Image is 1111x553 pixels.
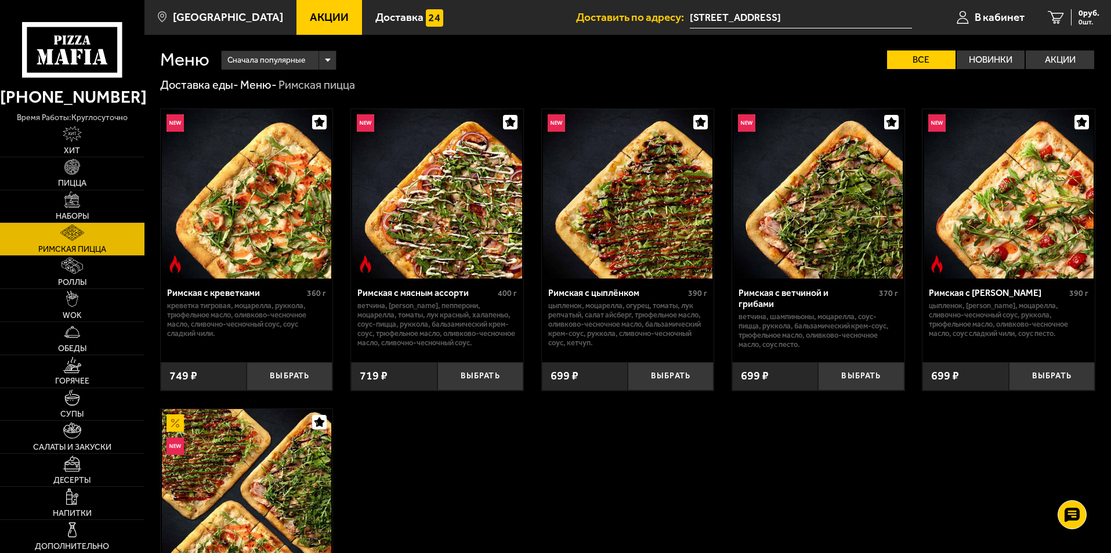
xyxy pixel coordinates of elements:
span: Доставка [375,12,424,23]
img: Римская с ветчиной и грибами [733,109,903,279]
span: Хит [64,147,80,155]
div: Римская с цыплёнком [548,287,686,298]
button: Выбрать [247,362,332,391]
span: 0 руб. [1079,9,1099,17]
img: Острое блюдо [928,255,946,273]
img: Острое блюдо [357,255,374,273]
h1: Меню [160,50,209,69]
p: цыпленок, [PERSON_NAME], моцарелла, сливочно-чесночный соус, руккола, трюфельное масло, оливково-... [929,301,1088,338]
span: 749 ₽ [169,370,197,382]
span: Акции [310,12,349,23]
img: Новинка [167,114,184,132]
p: креветка тигровая, моцарелла, руккола, трюфельное масло, оливково-чесночное масло, сливочно-чесно... [167,301,327,338]
label: Все [887,50,956,69]
img: Акционный [167,414,184,432]
a: НовинкаРимская с цыплёнком [542,109,714,279]
span: 699 ₽ [551,370,578,382]
input: Ваш адрес доставки [690,7,912,28]
img: Новинка [357,114,374,132]
label: Акции [1026,50,1094,69]
label: Новинки [957,50,1025,69]
img: Римская с томатами черри [924,109,1094,279]
img: Новинка [738,114,755,132]
a: НовинкаОстрое блюдоРимская с томатами черри [922,109,1095,279]
a: НовинкаОстрое блюдоРимская с креветками [161,109,333,279]
span: 400 г [498,288,517,298]
span: Десерты [53,476,91,485]
a: НовинкаОстрое блюдоРимская с мясным ассорти [351,109,523,279]
span: 699 ₽ [931,370,959,382]
span: Супы [60,410,84,418]
img: Римская с мясным ассорти [352,109,522,279]
span: 719 ₽ [360,370,388,382]
p: ветчина, шампиньоны, моцарелла, соус-пицца, руккола, бальзамический крем-соус, трюфельное масло, ... [739,312,898,349]
img: Острое блюдо [167,255,184,273]
span: Роллы [58,279,86,287]
img: Новинка [548,114,565,132]
span: 699 ₽ [741,370,769,382]
div: Римская пицца [278,78,355,93]
img: Римская с цыплёнком [543,109,712,279]
img: 15daf4d41897b9f0e9f617042186c801.svg [426,9,443,27]
button: Выбрать [818,362,904,391]
div: Римская с креветками [167,287,305,298]
div: Римская с ветчиной и грибами [739,287,876,309]
span: Наборы [56,212,89,221]
img: Новинка [167,438,184,455]
span: В кабинет [975,12,1025,23]
span: Обеды [58,345,86,353]
p: ветчина, [PERSON_NAME], пепперони, моцарелла, томаты, лук красный, халапеньо, соус-пицца, руккола... [357,301,517,348]
span: Доставить по адресу: [576,12,690,23]
button: Выбрать [628,362,714,391]
button: Выбрать [1009,362,1095,391]
a: Доставка еды- [160,78,238,92]
span: Салаты и закуски [33,443,111,451]
img: Римская с креветками [162,109,331,279]
div: Римская с мясным ассорти [357,287,495,298]
span: 390 г [1069,288,1088,298]
span: [GEOGRAPHIC_DATA] [173,12,283,23]
span: 0 шт. [1079,19,1099,26]
span: 360 г [307,288,326,298]
span: 370 г [879,288,898,298]
span: Напитки [53,509,92,518]
span: Горячее [55,377,89,385]
div: Римская с [PERSON_NAME] [929,287,1066,298]
a: Меню- [240,78,277,92]
span: Пицца [58,179,86,187]
span: 390 г [688,288,707,298]
span: Дополнительно [35,543,109,551]
span: Римская пицца [38,245,106,254]
span: Сначала популярные [227,49,305,71]
span: WOK [63,312,82,320]
span: Ленинградская область, Всеволожский район, Заневское городское поселение, Кудрово, Пражская улица, 9 [690,7,912,28]
img: Новинка [928,114,946,132]
a: НовинкаРимская с ветчиной и грибами [732,109,904,279]
button: Выбрать [437,362,523,391]
p: цыпленок, моцарелла, огурец, томаты, лук репчатый, салат айсберг, трюфельное масло, оливково-чесн... [548,301,708,348]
